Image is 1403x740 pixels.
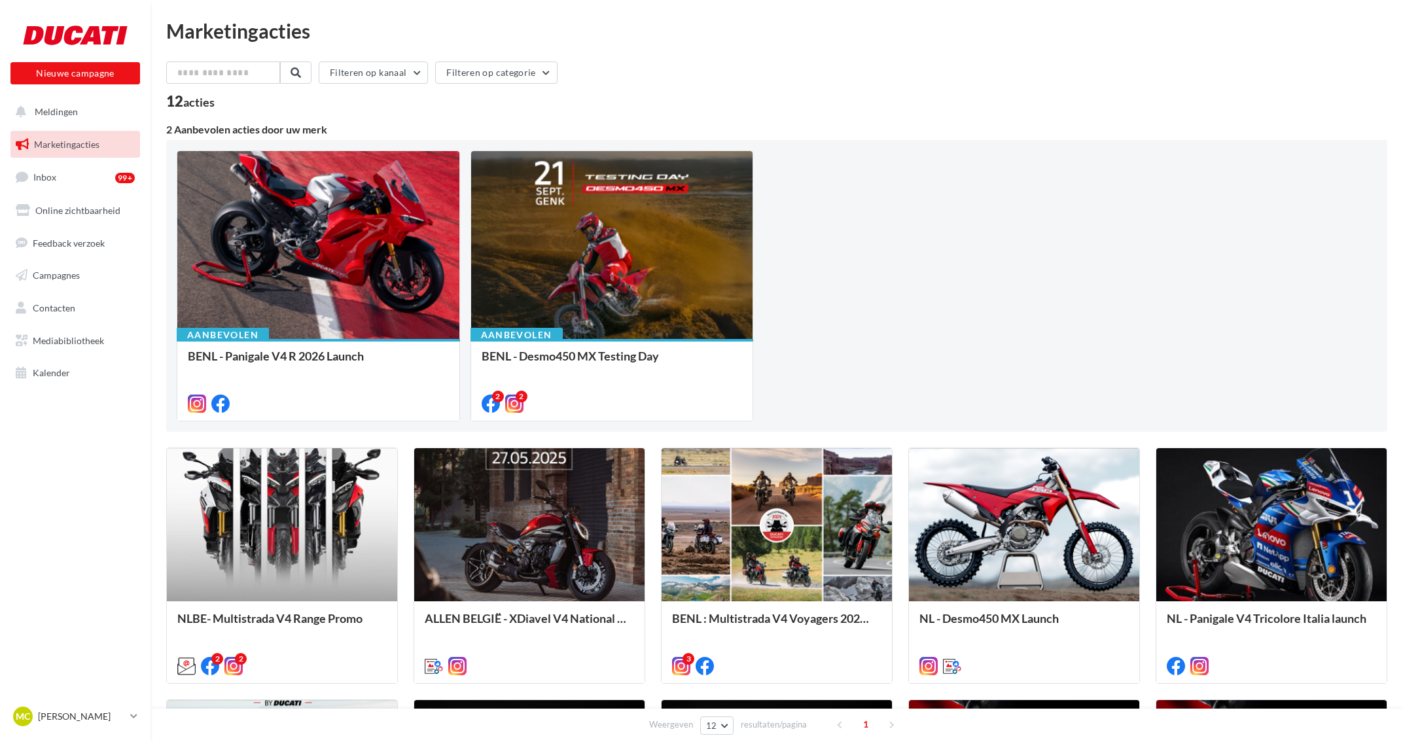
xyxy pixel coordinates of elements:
div: 3 [683,653,694,665]
span: resultaten/pagina [741,718,807,731]
span: 12 [706,720,717,731]
div: 2 [516,391,527,402]
div: 12 [166,94,215,109]
div: ALLEN BELGIË - XDiavel V4 National Launch [425,612,634,638]
a: Contacten [8,294,143,322]
button: Nieuwe campagne [10,62,140,84]
span: Feedback verzoek [33,237,105,248]
a: Mediabibliotheek [8,327,143,355]
div: 2 Aanbevolen acties door uw merk [166,124,1387,135]
a: Campagnes [8,262,143,289]
a: Kalender [8,359,143,387]
div: 99+ [115,173,135,183]
button: Meldingen [8,98,137,126]
div: 2 [492,391,504,402]
span: Meldingen [35,106,78,117]
button: Filteren op categorie [435,62,557,84]
span: 1 [855,714,876,735]
div: Aanbevolen [471,328,563,342]
div: BENL - Desmo450 MX Testing Day [482,349,743,362]
span: Mediabibliotheek [33,335,104,346]
div: BENL : Multistrada V4 Voyagers 2025 Contest [672,612,881,638]
a: Inbox99+ [8,163,143,191]
div: 2 [235,653,247,665]
span: Campagnes [33,270,80,281]
div: NLBE- Multistrada V4 Range Promo [177,612,387,638]
div: Marketingacties [166,21,1387,41]
div: 2 [211,653,223,665]
a: Online zichtbaarheid [8,197,143,224]
a: Feedback verzoek [8,230,143,257]
p: [PERSON_NAME] [38,710,125,723]
a: MC [PERSON_NAME] [10,704,140,729]
button: Filteren op kanaal [319,62,428,84]
span: MC [16,710,30,723]
span: Weergeven [649,718,693,731]
button: 12 [700,716,734,735]
div: BENL - Panigale V4 R 2026 Launch [188,349,449,376]
div: NL - Panigale V4 Tricolore Italia launch [1167,612,1376,638]
span: Inbox [33,171,56,183]
div: Aanbevolen [177,328,269,342]
a: Marketingacties [8,131,143,158]
span: Online zichtbaarheid [35,205,120,216]
div: acties [183,96,215,108]
span: Contacten [33,302,75,313]
span: Kalender [33,367,70,378]
div: NL - Desmo450 MX Launch [919,612,1129,638]
span: Marketingacties [34,139,99,150]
